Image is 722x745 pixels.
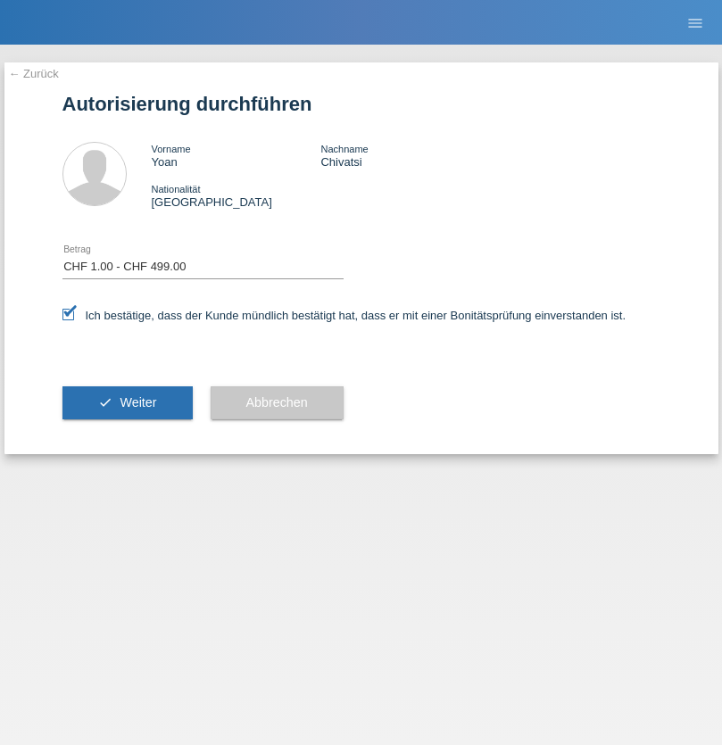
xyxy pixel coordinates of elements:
[62,386,193,420] button: check Weiter
[152,142,321,169] div: Yoan
[686,14,704,32] i: menu
[62,309,627,322] label: Ich bestätige, dass der Kunde mündlich bestätigt hat, dass er mit einer Bonitätsprüfung einversta...
[152,144,191,154] span: Vorname
[120,395,156,410] span: Weiter
[320,142,490,169] div: Chivatsi
[152,184,201,195] span: Nationalität
[152,182,321,209] div: [GEOGRAPHIC_DATA]
[62,93,660,115] h1: Autorisierung durchführen
[211,386,344,420] button: Abbrechen
[9,67,59,80] a: ← Zurück
[98,395,112,410] i: check
[246,395,308,410] span: Abbrechen
[677,17,713,28] a: menu
[320,144,368,154] span: Nachname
